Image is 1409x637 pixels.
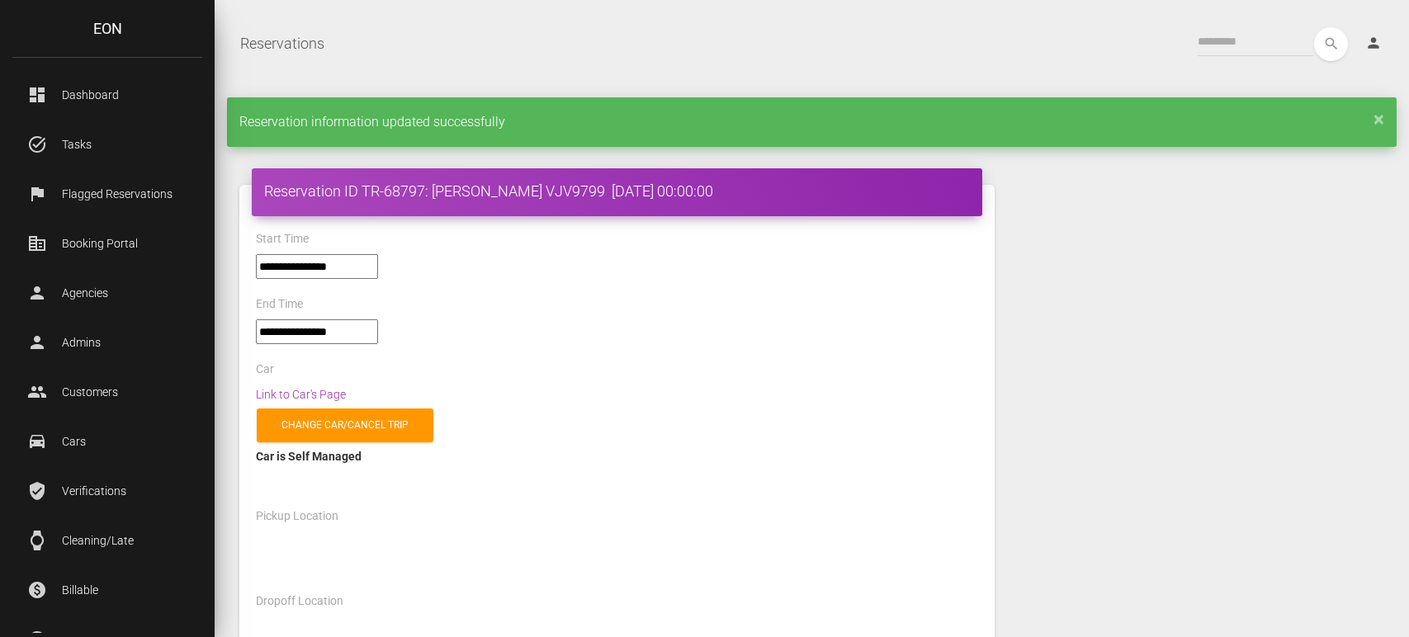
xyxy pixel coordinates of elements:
p: Cars [25,429,190,454]
a: person [1353,27,1397,60]
i: person [1365,35,1382,51]
a: person Agencies [12,272,202,314]
p: Dashboard [25,83,190,107]
label: Car [256,361,274,378]
a: Reservations [240,23,324,64]
a: drive_eta Cars [12,421,202,462]
p: Booking Portal [25,231,190,256]
a: person Admins [12,322,202,363]
label: End Time [256,296,303,313]
label: Start Time [256,231,309,248]
label: Pickup Location [256,508,338,525]
a: watch Cleaning/Late [12,520,202,561]
a: Change car/cancel trip [257,408,433,442]
p: Verifications [25,479,190,503]
a: flag Flagged Reservations [12,173,202,215]
p: Agencies [25,281,190,305]
p: Cleaning/Late [25,528,190,553]
p: Flagged Reservations [25,182,190,206]
p: Tasks [25,132,190,157]
div: Reservation information updated successfully [227,97,1397,147]
a: task_alt Tasks [12,124,202,165]
div: Car is Self Managed [256,446,978,466]
p: Admins [25,330,190,355]
a: Link to Car's Page [256,388,346,401]
a: × [1374,114,1384,124]
p: Customers [25,380,190,404]
a: corporate_fare Booking Portal [12,223,202,264]
button: search [1314,27,1348,61]
h4: Reservation ID TR-68797: [PERSON_NAME] VJV9799 [DATE] 00:00:00 [264,181,970,201]
label: Dropoff Location [256,593,343,610]
a: paid Billable [12,569,202,611]
a: dashboard Dashboard [12,74,202,116]
p: Billable [25,578,190,602]
a: verified_user Verifications [12,470,202,512]
a: people Customers [12,371,202,413]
